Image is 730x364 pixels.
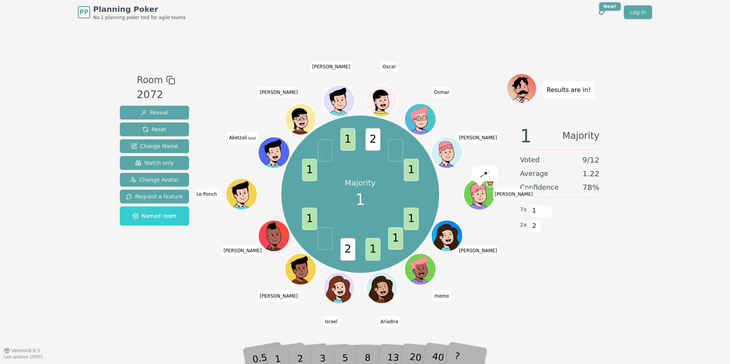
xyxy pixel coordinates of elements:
span: 9 / 12 [582,155,599,165]
span: Click to change your name [432,87,451,98]
span: Click to change your name [195,189,219,200]
button: Reset [120,122,189,136]
span: Room [137,73,163,87]
span: Planning Poker [93,4,186,14]
span: Click to change your name [381,61,398,72]
span: Last updated: [DATE] [4,355,43,359]
span: Change Name [131,142,178,150]
span: 1 [388,227,403,249]
button: Watch only [120,156,189,170]
span: 2 x [520,221,527,229]
span: 1 [530,204,539,217]
button: Change Name [120,139,189,153]
span: Click to change your name [258,87,300,98]
span: Click to change your name [457,245,499,256]
span: Click to change your name [227,132,258,143]
span: Click to change your name [221,245,263,256]
div: New! [599,2,621,11]
span: Named room [132,212,176,220]
button: Click to change your avatar [259,138,289,168]
span: No.1 planning poker tool for agile teams [93,14,186,21]
div: 2072 [137,87,175,103]
span: Click to change your name [457,132,499,143]
span: 2 [365,128,380,150]
span: 1 [302,208,317,230]
p: Results are in! [547,85,591,95]
button: Change Avatar [120,173,189,187]
span: Click to change your name [323,316,339,327]
p: Majority [345,177,376,188]
span: Click to change your name [258,291,300,301]
button: Version0.9.3 [4,348,40,354]
span: 2 [530,219,539,232]
span: Confidence [520,182,559,193]
span: 78 % [583,182,599,193]
span: Reveal [141,109,168,116]
img: reveal [480,170,489,177]
span: Reset [142,126,166,133]
span: 1 [355,188,365,211]
span: Watch only [135,159,174,167]
span: PP [79,8,88,17]
button: New! [595,5,609,19]
span: Version 0.9.3 [11,348,40,354]
span: Click to change your name [433,291,451,301]
a: PPPlanning PokerNo.1 planning poker tool for agile teams [78,4,186,21]
span: Average [520,168,548,179]
span: Click to change your name [310,61,352,72]
button: Reveal [120,106,189,119]
span: (you) [247,137,256,140]
span: 1 [302,159,317,181]
span: Change Avatar [130,176,179,184]
span: Request a feature [126,193,183,200]
span: 1 [340,128,355,150]
span: 1 [365,238,380,260]
button: Request a feature [120,190,189,203]
span: 1 [520,127,532,145]
span: 1.22 [582,168,599,179]
span: Click to change your name [493,189,535,200]
span: Voted [520,155,540,165]
span: 1 [404,208,418,230]
span: Click to change your name [378,316,400,327]
span: 2 [340,238,355,260]
button: Named room [120,206,189,225]
a: Log in [624,5,652,19]
span: Miguel is the host [486,179,494,187]
span: 1 [404,159,418,181]
span: 7 x [520,206,527,214]
span: Majority [562,127,599,145]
